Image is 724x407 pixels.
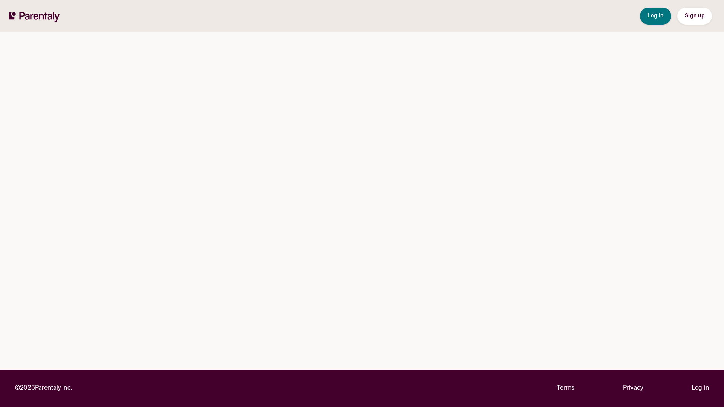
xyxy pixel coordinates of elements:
a: Terms [557,383,574,393]
span: Log in [647,13,664,18]
button: Sign up [677,8,712,25]
button: Log in [640,8,671,25]
p: © 2025 Parentaly Inc. [15,383,72,393]
a: Log in [692,383,709,393]
span: Sign up [685,13,704,18]
a: Privacy [623,383,643,393]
